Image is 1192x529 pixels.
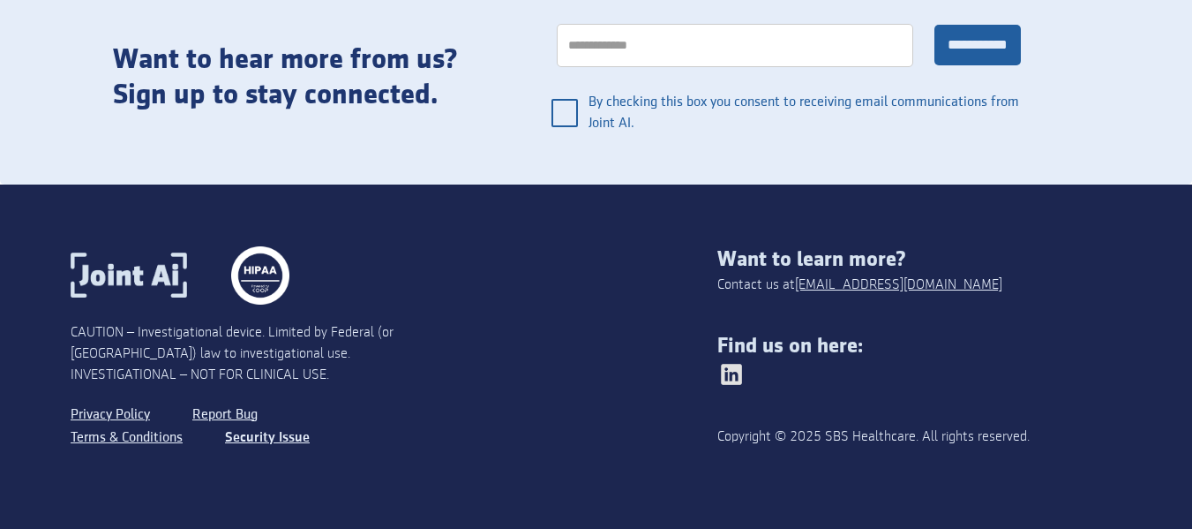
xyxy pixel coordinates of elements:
[225,427,310,450] a: Security Issue
[113,42,499,113] div: Want to hear more from us? Sign up to stay connected.
[717,247,1121,272] div: Want to learn more?
[589,81,1044,145] span: By checking this box you consent to receiving email communications from Joint AI.
[192,404,258,427] a: Report Bug
[717,334,1121,359] div: Find us on here:
[71,322,394,386] div: CAUTION – Investigational device. Limited by Federal (or [GEOGRAPHIC_DATA]) law to investigationa...
[795,275,1002,296] a: [EMAIL_ADDRESS][DOMAIN_NAME]
[534,6,1044,149] form: general interest
[71,404,150,427] a: Privacy Policy
[717,427,1040,448] div: Copyright © 2025 SBS Healthcare. All rights reserved.
[717,275,1002,296] div: Contact us at
[71,427,183,450] a: Terms & Conditions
